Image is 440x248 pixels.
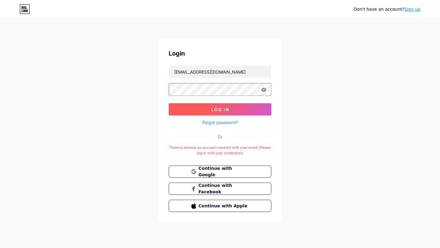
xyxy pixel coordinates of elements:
span: Continue with Google [199,165,249,178]
div: Or [218,133,222,140]
div: Don't have an account? [354,6,420,13]
button: Continue with Facebook [169,183,271,195]
span: Continue with Apple [199,203,249,209]
button: Continue with Apple [169,200,271,212]
a: Sign up [404,7,420,12]
span: Continue with Facebook [199,182,249,195]
div: There is already an account created with your email. Please log in with your credentials [169,145,271,156]
button: Log In [169,103,271,115]
span: Log In [211,107,229,112]
div: Login [169,49,271,58]
button: Continue with Google [169,166,271,178]
input: Username [169,66,271,78]
a: Forgot password? [202,119,238,126]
